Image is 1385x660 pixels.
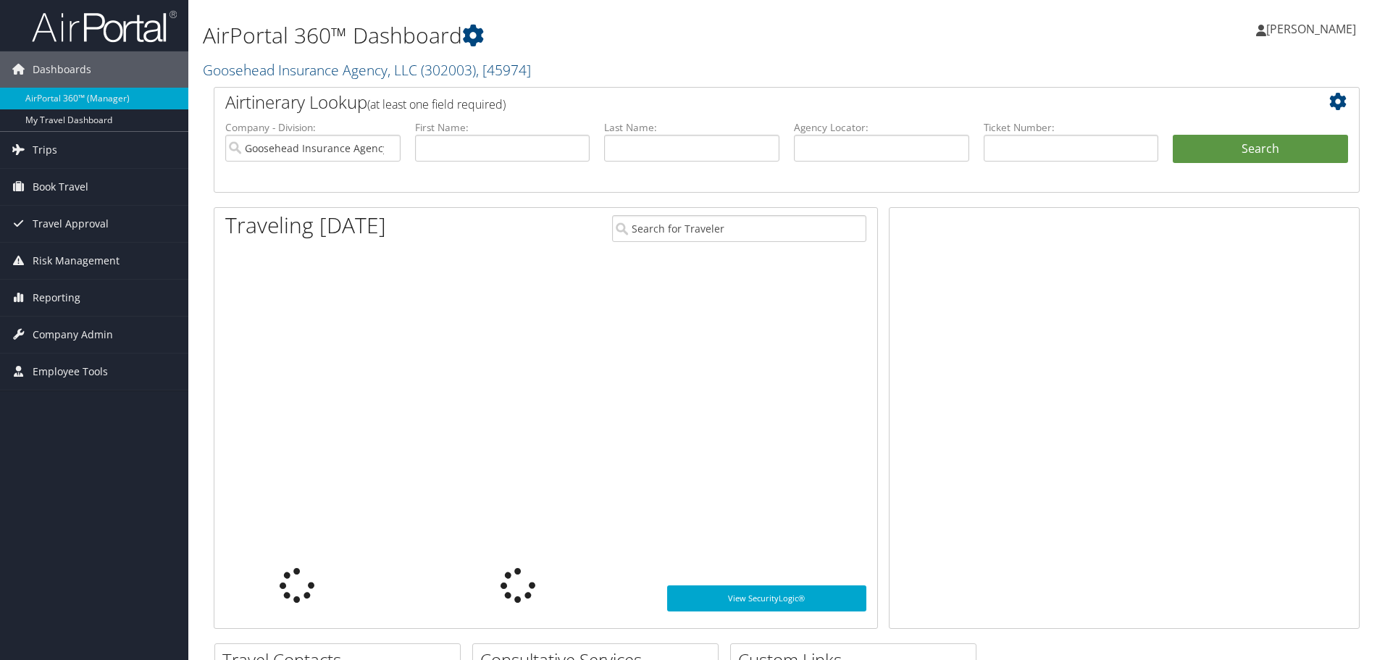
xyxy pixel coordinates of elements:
a: Goosehead Insurance Agency, LLC [203,60,531,80]
label: Ticket Number: [984,120,1159,135]
span: Dashboards [33,51,91,88]
span: Risk Management [33,243,120,279]
span: Reporting [33,280,80,316]
label: Agency Locator: [794,120,969,135]
h1: Traveling [DATE] [225,210,386,241]
h2: Airtinerary Lookup [225,90,1252,114]
span: Employee Tools [33,354,108,390]
a: [PERSON_NAME] [1256,7,1371,51]
span: Book Travel [33,169,88,205]
span: , [ 45974 ] [476,60,531,80]
span: (at least one field required) [367,96,506,112]
span: ( 302003 ) [421,60,476,80]
label: Last Name: [604,120,779,135]
label: First Name: [415,120,590,135]
span: Trips [33,132,57,168]
img: airportal-logo.png [32,9,177,43]
h1: AirPortal 360™ Dashboard [203,20,982,51]
span: [PERSON_NAME] [1266,21,1356,37]
span: Company Admin [33,317,113,353]
span: Travel Approval [33,206,109,242]
button: Search [1173,135,1348,164]
a: View SecurityLogic® [667,585,866,611]
input: Search for Traveler [612,215,866,242]
label: Company - Division: [225,120,401,135]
